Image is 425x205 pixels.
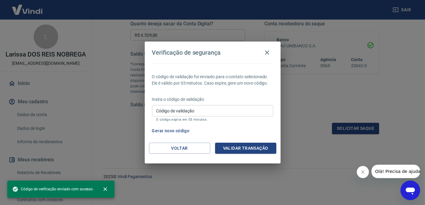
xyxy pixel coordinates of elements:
[152,49,221,56] h4: Verificação de segurança
[99,182,112,196] button: close
[150,125,192,137] button: Gerar novo código
[149,143,210,154] button: Voltar
[4,4,51,9] span: Olá! Precisa de ajuda?
[152,96,273,103] p: Insira o código de validação
[152,74,273,86] p: O código de validação foi enviado para o contato selecionado. Ele é válido por 03 minutos. Caso e...
[357,166,369,178] iframe: Fechar mensagem
[371,165,420,178] iframe: Mensagem da empresa
[401,181,420,200] iframe: Botão para abrir a janela de mensagens
[156,118,269,122] p: O código expira em 03 minutos.
[215,143,276,154] button: Validar transação
[12,186,94,192] span: Código de verificação enviado com sucesso.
